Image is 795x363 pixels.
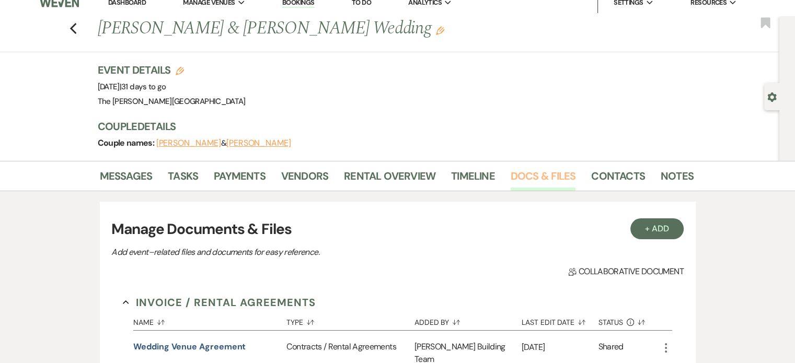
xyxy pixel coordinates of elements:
button: Status [598,310,660,330]
span: Collaborative document [568,265,683,278]
button: Invoice / Rental Agreements [123,295,316,310]
a: Notes [661,168,694,191]
p: [DATE] [522,341,598,354]
h3: Event Details [98,63,246,77]
h1: [PERSON_NAME] & [PERSON_NAME] Wedding [98,16,566,41]
a: Tasks [168,168,198,191]
button: Added By [414,310,522,330]
span: [DATE] [98,81,166,92]
button: Open lead details [767,91,777,101]
h3: Couple Details [98,119,683,134]
a: Rental Overview [344,168,435,191]
button: [PERSON_NAME] [156,139,221,147]
a: Vendors [281,168,328,191]
button: + Add [630,218,684,239]
span: | [120,81,166,92]
h3: Manage Documents & Files [111,218,683,240]
a: Messages [100,168,153,191]
a: Timeline [451,168,495,191]
button: [PERSON_NAME] [226,139,291,147]
span: Status [598,319,624,326]
p: Add event–related files and documents for easy reference. [111,245,477,259]
button: Edit [436,26,444,35]
a: Docs & Files [511,168,575,191]
span: 31 days to go [121,81,166,92]
a: Contacts [591,168,645,191]
button: Wedding Venue Agreement [133,341,246,353]
button: Last Edit Date [522,310,598,330]
span: & [156,138,291,148]
a: Payments [214,168,266,191]
button: Type [286,310,414,330]
span: The [PERSON_NAME][GEOGRAPHIC_DATA] [98,96,246,107]
button: Name [133,310,286,330]
span: Couple names: [98,137,156,148]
